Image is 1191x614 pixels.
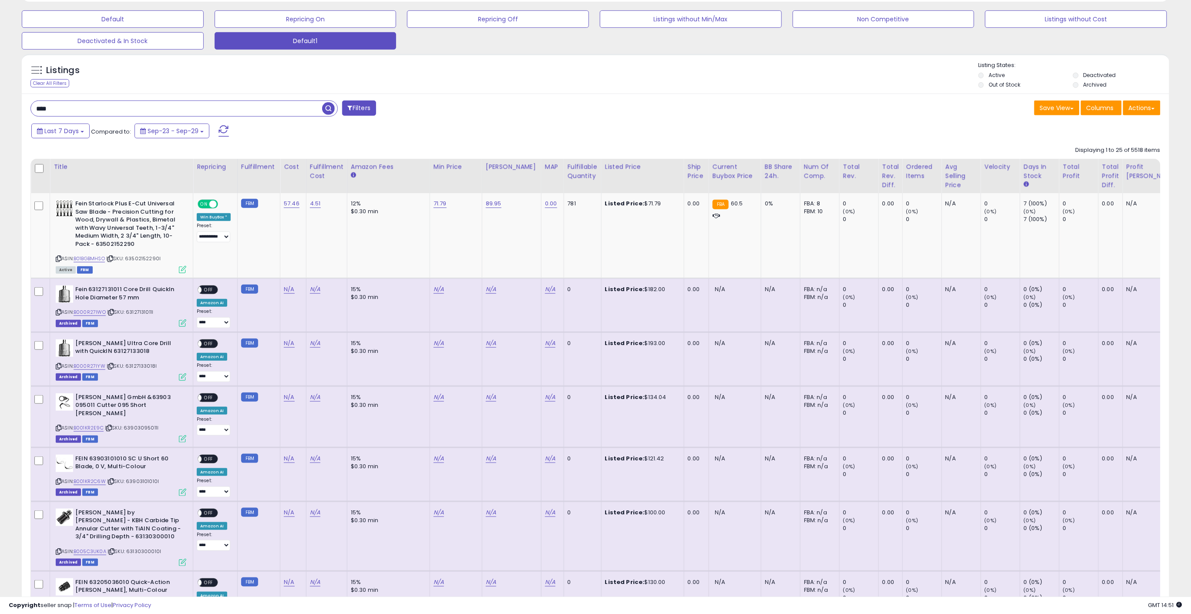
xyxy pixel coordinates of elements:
label: Active [989,71,1005,79]
small: (0%) [906,348,918,355]
small: (0%) [985,463,997,470]
div: 0 [568,285,595,293]
button: Columns [1081,101,1122,115]
div: Preset: [197,309,231,328]
div: N/A [765,455,794,463]
div: 0.00 [882,393,896,401]
a: 89.95 [486,199,501,208]
span: OFF [217,201,231,208]
span: Compared to: [91,127,131,136]
div: Total Profit Diff. [1102,162,1119,190]
div: $0.30 min [351,401,423,409]
div: 0.00 [882,285,896,293]
a: N/A [486,508,496,517]
div: 0 [1063,285,1098,293]
div: 0 [906,455,942,463]
a: N/A [545,339,555,348]
div: 0.00 [688,339,702,347]
a: B001KR2E9C [74,424,104,432]
div: 0 [843,339,878,347]
small: FBM [241,199,258,208]
a: N/A [284,393,294,402]
a: B01BGBMHSO [74,255,105,262]
div: ASIN: [56,200,186,272]
div: 0 [985,339,1020,347]
div: 0 [985,355,1020,363]
div: N/A [765,393,794,401]
div: 0 (0%) [1024,409,1059,417]
span: ON [198,201,209,208]
small: (0%) [1063,402,1075,409]
div: 0 [906,409,942,417]
button: Deactivated & In Stock [22,32,204,50]
div: FBA: n/a [804,393,833,401]
div: ASIN: [56,393,186,442]
span: Listings that have been deleted from Seller Central [56,320,81,327]
a: N/A [434,339,444,348]
small: FBA [713,200,729,209]
a: N/A [434,578,444,587]
label: Out of Stock [989,81,1020,88]
button: Last 7 Days [31,124,90,138]
div: Amazon AI [197,353,227,361]
div: Ordered Items [906,162,938,181]
small: (0%) [1063,294,1075,301]
div: FBM: n/a [804,463,833,470]
b: FEIN 63903101010 SC U Short 60 Blade, 0 V, Multi-Colour [75,455,181,473]
span: FBM [82,436,98,443]
div: N/A [765,339,794,347]
div: N/A [945,455,974,463]
div: 781 [568,200,595,208]
b: Listed Price: [605,508,645,517]
b: [PERSON_NAME] by [PERSON_NAME] - KBH Carbide Tip Annular Cutter with TiAIN Coating - 3/4" Drillin... [75,509,181,543]
small: (0%) [1063,208,1075,215]
small: (0%) [843,294,855,301]
div: FBA: n/a [804,285,833,293]
div: $134.04 [605,393,677,401]
div: N/A [945,339,974,347]
div: 15% [351,455,423,463]
span: N/A [715,339,725,347]
a: N/A [284,508,294,517]
div: $71.79 [605,200,677,208]
a: N/A [545,454,555,463]
a: N/A [310,285,320,294]
div: 0 [1063,393,1098,401]
a: N/A [434,454,444,463]
div: 0 [985,301,1020,309]
div: N/A [1127,393,1175,401]
a: N/A [486,339,496,348]
a: N/A [310,578,320,587]
div: 7 (100%) [1024,215,1059,223]
div: Preset: [197,478,231,497]
div: 0 [843,200,878,208]
b: Fein Starlock Plus E-Cut Universal Saw Blade - Precision Cutting for Wood, Drywall & Plastics, Bi... [75,200,181,250]
div: 0 [906,339,942,347]
div: Ship Price [688,162,705,181]
div: 0.00 [882,339,896,347]
div: 0.00 [688,393,702,401]
span: FBM [82,373,98,381]
div: $182.00 [605,285,677,293]
small: (0%) [906,294,918,301]
div: 0 [906,470,942,478]
div: 0% [765,200,794,208]
span: 60.5 [731,199,743,208]
button: Actions [1123,101,1161,115]
div: 0 (0%) [1024,393,1059,401]
div: 0 (0%) [1024,355,1059,363]
a: 0.00 [545,199,557,208]
span: OFF [202,394,215,401]
div: N/A [945,285,974,293]
div: 0 [568,339,595,347]
div: Win BuyBox * [197,213,231,221]
a: B000R27IWO [74,309,106,316]
div: 0 [1063,301,1098,309]
a: 4.51 [310,199,321,208]
a: N/A [284,454,294,463]
b: Listed Price: [605,393,645,401]
small: (0%) [843,463,855,470]
div: 0 [906,285,942,293]
div: FBM: n/a [804,347,833,355]
small: FBM [241,285,258,294]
